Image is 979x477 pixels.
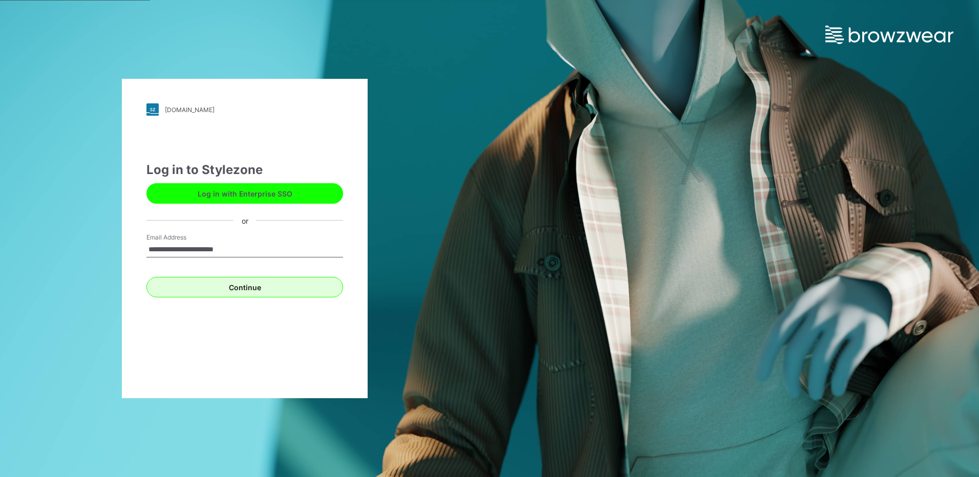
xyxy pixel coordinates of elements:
div: or [233,215,257,226]
button: Log in with Enterprise SSO [146,183,343,204]
div: [DOMAIN_NAME] [165,106,215,114]
img: browzwear-logo.e42bd6dac1945053ebaf764b6aa21510.svg [825,26,953,44]
label: Email Address [146,233,218,242]
img: stylezone-logo.562084cfcfab977791bfbf7441f1a819.svg [146,103,159,116]
button: Continue [146,277,343,297]
div: Log in to Stylezone [146,161,343,179]
a: [DOMAIN_NAME] [146,103,343,116]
